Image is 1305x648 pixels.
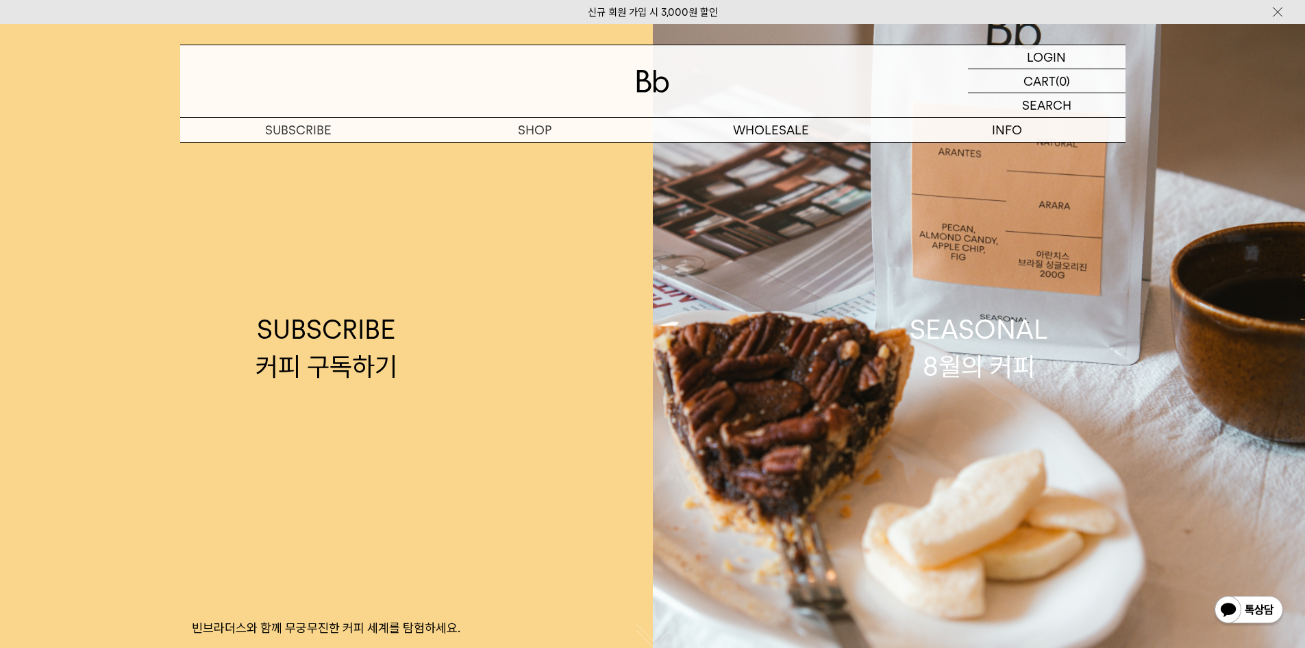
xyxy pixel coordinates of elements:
[417,118,653,142] a: SHOP
[1056,69,1070,93] p: (0)
[653,118,889,142] p: WHOLESALE
[1022,93,1071,117] p: SEARCH
[968,45,1126,69] a: LOGIN
[1023,69,1056,93] p: CART
[256,311,397,384] div: SUBSCRIBE 커피 구독하기
[910,311,1048,384] div: SEASONAL 8월의 커피
[180,118,417,142] a: SUBSCRIBE
[588,6,718,19] a: 신규 회원 가입 시 3,000원 할인
[889,118,1126,142] p: INFO
[1213,595,1284,627] img: 카카오톡 채널 1:1 채팅 버튼
[636,70,669,93] img: 로고
[1027,45,1066,69] p: LOGIN
[968,69,1126,93] a: CART (0)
